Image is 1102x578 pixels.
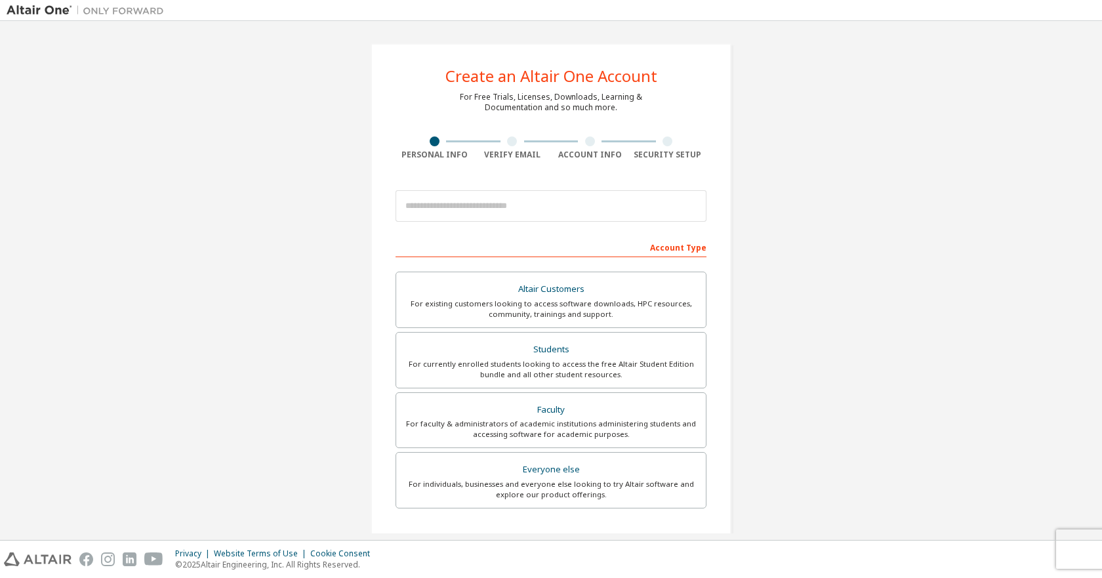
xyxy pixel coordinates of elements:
div: Faculty [404,401,698,419]
div: Create an Altair One Account [445,68,657,84]
div: Altair Customers [404,280,698,299]
p: © 2025 Altair Engineering, Inc. All Rights Reserved. [175,559,378,570]
div: Website Terms of Use [214,548,310,559]
div: Verify Email [474,150,552,160]
div: For faculty & administrators of academic institutions administering students and accessing softwa... [404,419,698,440]
img: facebook.svg [79,552,93,566]
div: Your Profile [396,528,706,549]
div: For Free Trials, Licenses, Downloads, Learning & Documentation and so much more. [460,92,642,113]
div: For currently enrolled students looking to access the free Altair Student Edition bundle and all ... [404,359,698,380]
div: Cookie Consent [310,548,378,559]
div: Students [404,341,698,359]
img: youtube.svg [144,552,163,566]
div: Privacy [175,548,214,559]
div: For individuals, businesses and everyone else looking to try Altair software and explore our prod... [404,479,698,500]
img: linkedin.svg [123,552,136,566]
img: Altair One [7,4,171,17]
div: Personal Info [396,150,474,160]
div: Account Type [396,236,706,257]
div: Security Setup [629,150,707,160]
div: Account Info [551,150,629,160]
img: instagram.svg [101,552,115,566]
div: For existing customers looking to access software downloads, HPC resources, community, trainings ... [404,299,698,320]
div: Everyone else [404,461,698,479]
img: altair_logo.svg [4,552,71,566]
